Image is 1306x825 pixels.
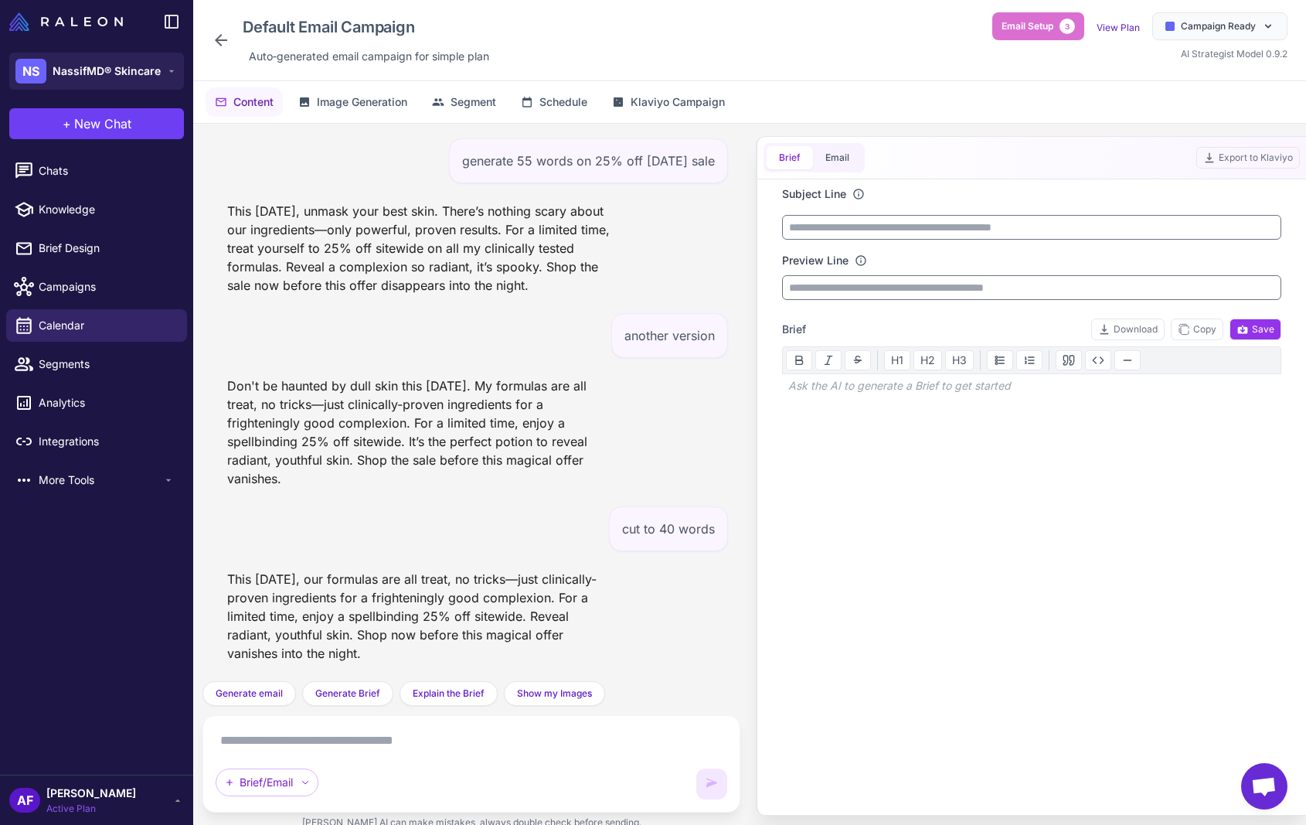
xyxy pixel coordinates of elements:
span: Show my Images [517,687,592,701]
button: Email Setup3 [992,12,1084,40]
span: Brief [782,321,806,338]
span: Campaigns [39,278,175,295]
span: Generate Brief [315,687,380,701]
button: H1 [884,350,910,370]
span: 3 [1059,19,1075,34]
button: NSNassifMD® Skincare [9,53,184,90]
span: Calendar [39,317,175,334]
span: Campaign Ready [1181,19,1256,33]
label: Preview Line [782,252,849,269]
div: cut to 40 words [609,506,728,551]
a: Brief Design [6,232,187,264]
a: Calendar [6,309,187,342]
div: another version [611,313,728,358]
div: Brief/Email [216,769,318,796]
a: Analytics [6,387,187,419]
div: Ask the AI to generate a Brief to get started [782,374,1281,397]
a: Knowledge [6,193,187,226]
a: Raleon Logo [9,12,129,31]
button: H2 [913,350,942,370]
button: Klaviyo Campaign [603,87,734,117]
a: Campaigns [6,271,187,303]
span: Copy [1178,322,1216,336]
span: + [63,114,71,133]
button: Schedule [512,87,597,117]
span: Integrations [39,433,175,450]
button: Email [813,146,862,169]
img: Raleon Logo [9,12,123,31]
div: Open chat [1241,763,1287,810]
div: Don't be haunted by dull skin this [DATE]. My formulas are all treat, no tricks—just clinically-p... [215,370,625,494]
button: Show my Images [504,681,605,706]
div: This [DATE], unmask your best skin. There’s nothing scary about our ingredients—only powerful, pr... [215,196,625,301]
button: +New Chat [9,108,184,139]
span: Content [233,94,274,111]
button: Content [206,87,283,117]
div: Click to edit campaign name [236,12,495,42]
button: Image Generation [289,87,417,117]
span: Email Setup [1002,19,1053,33]
span: Segment [451,94,496,111]
button: Segment [423,87,505,117]
span: Klaviyo Campaign [631,94,725,111]
span: [PERSON_NAME] [46,785,136,802]
span: Segments [39,356,175,373]
span: Analytics [39,394,175,411]
span: Explain the Brief [413,687,485,701]
span: More Tools [39,472,162,489]
button: Generate email [202,681,296,706]
span: Image Generation [317,94,407,111]
button: Save [1229,319,1281,340]
div: Click to edit description [243,45,495,68]
button: Download [1091,319,1165,340]
button: H3 [945,350,974,370]
span: AI Strategist Model 0.9.2 [1181,48,1287,60]
span: New Chat [74,114,131,133]
button: Generate Brief [302,681,393,706]
a: Chats [6,155,187,187]
span: Auto‑generated email campaign for simple plan [249,48,489,65]
button: Copy [1171,319,1223,340]
a: View Plan [1097,22,1140,33]
button: Export to Klaviyo [1196,147,1300,169]
button: Brief [767,146,813,169]
a: Integrations [6,425,187,458]
span: NassifMD® Skincare [53,63,161,80]
a: Segments [6,348,187,380]
div: This [DATE], our formulas are all treat, no tricks—just clinically-proven ingredients for a frigh... [215,564,625,669]
span: Save [1236,322,1274,336]
div: AF [9,788,40,813]
span: Schedule [539,94,587,111]
span: Knowledge [39,201,175,218]
span: Generate email [216,687,283,701]
span: Brief Design [39,240,175,257]
span: Chats [39,162,175,179]
div: generate 55 words on 25% off [DATE] sale [449,138,728,183]
button: Explain the Brief [400,681,498,706]
span: Active Plan [46,802,136,816]
div: NS [15,59,46,84]
label: Subject Line [782,186,846,203]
